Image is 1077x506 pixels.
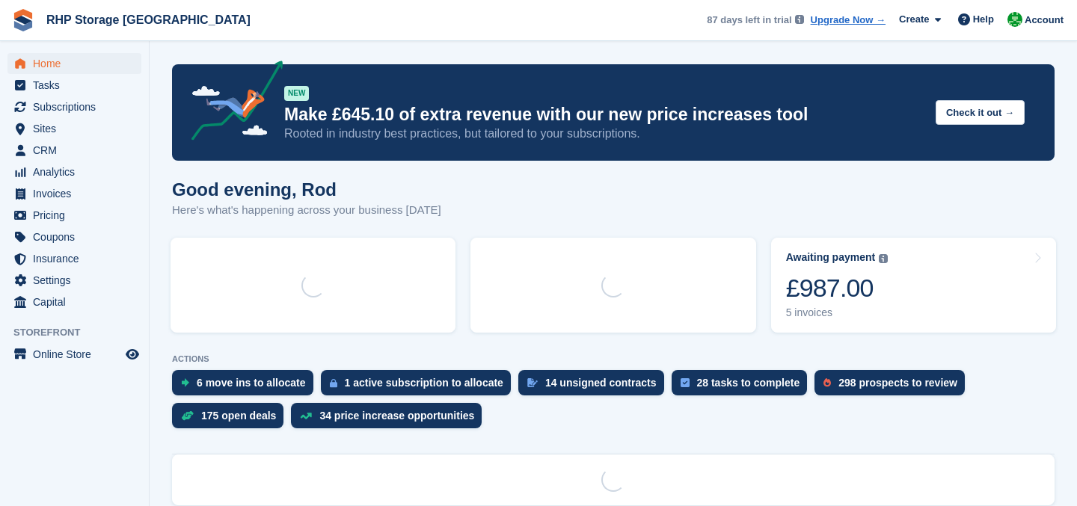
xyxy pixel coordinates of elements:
[899,12,929,27] span: Create
[345,377,503,389] div: 1 active subscription to allocate
[7,118,141,139] a: menu
[7,248,141,269] a: menu
[838,377,957,389] div: 298 prospects to review
[33,270,123,291] span: Settings
[33,226,123,247] span: Coupons
[936,100,1025,125] button: Check it out →
[879,254,888,263] img: icon-info-grey-7440780725fd019a000dd9b08b2336e03edf1995a4989e88bcd33f0948082b44.svg
[284,104,924,126] p: Make £645.10 of extra revenue with our new price increases tool
[12,9,34,31] img: stora-icon-8386f47178a22dfd0bd8f6a31ec36ba5ce8667c1dd55bd0f319d3a0aa187defe.svg
[319,410,474,422] div: 34 price increase opportunities
[545,377,657,389] div: 14 unsigned contracts
[201,410,276,422] div: 175 open deals
[284,126,924,142] p: Rooted in industry best practices, but tailored to your subscriptions.
[7,270,141,291] a: menu
[1007,12,1022,27] img: Rod
[33,248,123,269] span: Insurance
[179,61,283,146] img: price-adjustments-announcement-icon-8257ccfd72463d97f412b2fc003d46551f7dbcb40ab6d574587a9cd5c0d94...
[181,410,194,421] img: deal-1b604bf984904fb50ccaf53a9ad4b4a5d6e5aea283cecdc64d6e3604feb123c2.svg
[771,238,1056,333] a: Awaiting payment £987.00 5 invoices
[33,53,123,74] span: Home
[172,403,291,436] a: 175 open deals
[7,96,141,117] a: menu
[7,53,141,74] a: menu
[7,226,141,247] a: menu
[823,378,831,387] img: prospect-51fa495bee0391a8d652442698ab0144808aea92771e9ea1ae160a38d050c398.svg
[291,403,489,436] a: 34 price increase opportunities
[681,378,690,387] img: task-75834270c22a3079a89374b754ae025e5fb1db73e45f91037f5363f120a921f8.svg
[7,140,141,161] a: menu
[33,344,123,365] span: Online Store
[300,413,312,419] img: price_increase_opportunities-93ffe204e8149a01c8c9dc8f82e8f89637d9d84a8eef4429ea346261dce0b2c0.svg
[697,377,800,389] div: 28 tasks to complete
[33,205,123,226] span: Pricing
[33,161,123,182] span: Analytics
[786,306,889,319] div: 5 invoices
[33,140,123,161] span: CRM
[7,75,141,96] a: menu
[172,179,441,200] h1: Good evening, Rod
[786,251,876,264] div: Awaiting payment
[518,370,672,403] a: 14 unsigned contracts
[181,378,189,387] img: move_ins_to_allocate_icon-fdf77a2bb77ea45bf5b3d319d69a93e2d87916cf1d5bf7949dd705db3b84f3ca.svg
[795,15,804,24] img: icon-info-grey-7440780725fd019a000dd9b08b2336e03edf1995a4989e88bcd33f0948082b44.svg
[13,325,149,340] span: Storefront
[814,370,972,403] a: 298 prospects to review
[123,345,141,363] a: Preview store
[172,202,441,219] p: Here's what's happening across your business [DATE]
[284,86,309,101] div: NEW
[672,370,815,403] a: 28 tasks to complete
[7,344,141,365] a: menu
[172,370,321,403] a: 6 move ins to allocate
[811,13,886,28] a: Upgrade Now →
[197,377,306,389] div: 6 move ins to allocate
[330,378,337,388] img: active_subscription_to_allocate_icon-d502201f5373d7db506a760aba3b589e785aa758c864c3986d89f69b8ff3...
[786,273,889,303] div: £987.00
[973,12,994,27] span: Help
[7,183,141,204] a: menu
[7,205,141,226] a: menu
[33,291,123,312] span: Capital
[40,7,257,32] a: RHP Storage [GEOGRAPHIC_DATA]
[527,378,538,387] img: contract_signature_icon-13c848040528278c33f63329250d36e43548de30e8caae1d1a13099fd9432cc5.svg
[7,161,141,182] a: menu
[1025,13,1064,28] span: Account
[33,118,123,139] span: Sites
[33,183,123,204] span: Invoices
[33,75,123,96] span: Tasks
[172,354,1055,364] p: ACTIONS
[33,96,123,117] span: Subscriptions
[321,370,518,403] a: 1 active subscription to allocate
[7,291,141,312] a: menu
[707,13,791,28] span: 87 days left in trial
